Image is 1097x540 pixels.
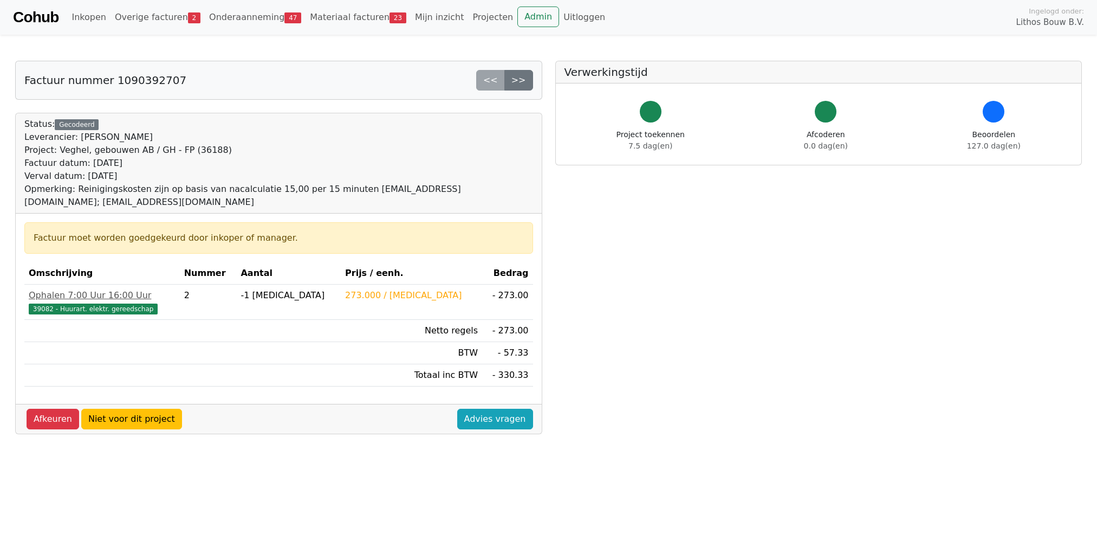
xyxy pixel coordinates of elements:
div: Factuur moet worden goedgekeurd door inkoper of manager. [34,232,524,245]
h5: Verwerkingstijd [564,66,1073,79]
div: Opmerking: Reinigingskosten zijn op basis van nacalculatie 15,00 per 15 minuten [EMAIL_ADDRESS][D... [24,183,533,209]
a: Admin [517,7,559,27]
td: - 273.00 [482,320,533,342]
a: Overige facturen2 [111,7,205,28]
td: Netto regels [341,320,482,342]
a: >> [504,70,533,91]
th: Omschrijving [24,262,180,285]
th: Aantal [236,262,341,285]
span: 0.0 dag(en) [804,142,848,150]
div: Ophalen 7:00 Uur 16:00 Uur [29,289,176,302]
span: 47 [284,12,301,23]
span: 39082 - Huurart. elektr. gereedschap [29,304,158,314]
td: - 273.00 [482,285,533,320]
div: Project: Veghel, gebouwen AB / GH - FP (36188) [24,144,533,157]
td: - 330.33 [482,364,533,387]
div: Status: [24,118,533,209]
a: Advies vragen [457,409,533,429]
span: 2 [188,12,200,23]
td: 2 [180,285,237,320]
span: Ingelogd onder: [1029,6,1084,16]
div: Gecodeerd [55,119,99,130]
a: Niet voor dit project [81,409,182,429]
th: Prijs / eenh. [341,262,482,285]
a: Uitloggen [559,7,609,28]
a: Cohub [13,4,59,30]
div: Project toekennen [616,129,685,152]
th: Bedrag [482,262,533,285]
td: - 57.33 [482,342,533,364]
span: 127.0 dag(en) [967,142,1021,150]
a: Mijn inzicht [411,7,469,28]
a: Onderaanneming47 [205,7,306,28]
h5: Factuur nummer 1090392707 [24,74,186,87]
div: Leverancier: [PERSON_NAME] [24,131,533,144]
div: 273.000 / [MEDICAL_DATA] [345,289,478,302]
td: BTW [341,342,482,364]
a: Afkeuren [27,409,79,429]
div: Verval datum: [DATE] [24,170,533,183]
a: Ophalen 7:00 Uur 16:00 Uur39082 - Huurart. elektr. gereedschap [29,289,176,315]
a: Inkopen [67,7,110,28]
span: Lithos Bouw B.V. [1016,16,1084,29]
div: Afcoderen [804,129,848,152]
th: Nummer [180,262,237,285]
a: Materiaal facturen23 [306,7,411,28]
td: Totaal inc BTW [341,364,482,387]
span: 7.5 dag(en) [628,142,672,150]
div: -1 [MEDICAL_DATA] [241,289,336,302]
div: Beoordelen [967,129,1021,152]
div: Factuur datum: [DATE] [24,157,533,170]
a: Projecten [468,7,517,28]
span: 23 [390,12,406,23]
